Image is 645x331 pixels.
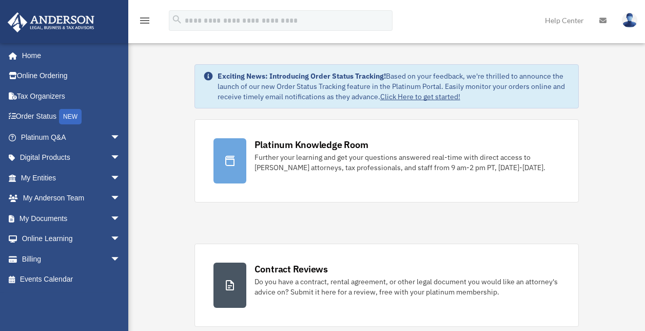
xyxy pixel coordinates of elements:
a: Online Learningarrow_drop_down [7,229,136,249]
span: arrow_drop_down [110,127,131,148]
div: Contract Reviews [255,263,328,275]
a: Platinum Q&Aarrow_drop_down [7,127,136,148]
div: Do you have a contract, rental agreement, or other legal document you would like an attorney's ad... [255,277,560,297]
i: search [171,14,183,25]
a: Order StatusNEW [7,106,136,127]
a: Tax Organizers [7,86,136,106]
i: menu [139,14,151,27]
div: Platinum Knowledge Room [255,138,368,151]
a: Digital Productsarrow_drop_down [7,148,136,168]
span: arrow_drop_down [110,249,131,270]
a: My Entitiesarrow_drop_down [7,168,136,188]
img: Anderson Advisors Platinum Portal [5,12,97,32]
a: My Documentsarrow_drop_down [7,208,136,229]
a: Click Here to get started! [380,92,460,101]
a: My Anderson Teamarrow_drop_down [7,188,136,209]
span: arrow_drop_down [110,229,131,250]
div: NEW [59,109,82,124]
a: Online Ordering [7,66,136,86]
span: arrow_drop_down [110,168,131,189]
a: Platinum Knowledge Room Further your learning and get your questions answered real-time with dire... [194,119,579,203]
a: Events Calendar [7,269,136,290]
span: arrow_drop_down [110,208,131,229]
img: User Pic [622,13,637,28]
a: menu [139,18,151,27]
div: Based on your feedback, we're thrilled to announce the launch of our new Order Status Tracking fe... [218,71,571,102]
span: arrow_drop_down [110,188,131,209]
strong: Exciting News: Introducing Order Status Tracking! [218,71,386,81]
a: Home [7,45,131,66]
a: Billingarrow_drop_down [7,249,136,269]
a: Contract Reviews Do you have a contract, rental agreement, or other legal document you would like... [194,244,579,327]
div: Further your learning and get your questions answered real-time with direct access to [PERSON_NAM... [255,152,560,173]
span: arrow_drop_down [110,148,131,169]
